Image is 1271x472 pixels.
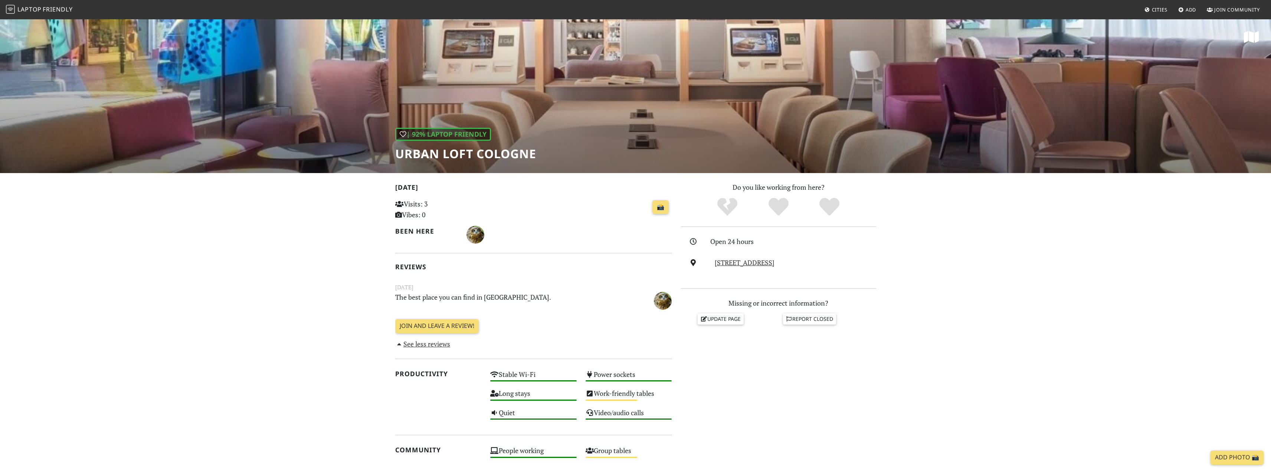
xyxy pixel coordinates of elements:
div: Definitely! [804,197,855,217]
div: Yes [753,197,804,217]
a: Add Photo 📸 [1211,450,1264,465]
h2: Reviews [395,263,672,271]
div: Long stays [486,387,581,406]
h2: Productivity [395,370,482,378]
span: Friendly [43,5,72,13]
span: Laptop [17,5,42,13]
div: Group tables [581,445,677,463]
h2: [DATE] [395,183,672,194]
a: Cities [1141,3,1170,16]
a: 📸 [652,200,669,214]
a: Join and leave a review! [395,319,479,333]
a: Update page [698,313,744,325]
p: Visits: 3 Vibes: 0 [395,199,482,220]
p: Missing or incorrect information? [681,298,876,309]
p: Do you like working from here? [681,182,876,193]
h2: Been here [395,227,458,235]
img: LaptopFriendly [6,5,15,14]
span: Join Community [1214,6,1260,13]
span: Максим Сабянин [654,295,672,304]
div: | 92% Laptop Friendly [395,128,491,141]
p: The best place you can find in [GEOGRAPHIC_DATA]. [391,292,629,309]
div: No [702,197,753,217]
div: Work-friendly tables [581,387,677,406]
span: Максим Сабянин [466,230,484,238]
a: [STREET_ADDRESS] [715,258,774,267]
div: Quiet [486,407,581,426]
a: Join Community [1204,3,1263,16]
a: See less reviews [395,339,451,348]
small: [DATE] [391,283,677,292]
a: LaptopFriendly LaptopFriendly [6,3,73,16]
span: Add [1186,6,1196,13]
a: Add [1175,3,1199,16]
img: 2954-maksim.jpg [654,292,672,310]
img: 2954-maksim.jpg [466,226,484,244]
div: Video/audio calls [581,407,677,426]
h1: URBAN LOFT Cologne [395,147,536,161]
div: People working [486,445,581,463]
span: Cities [1152,6,1167,13]
div: Open 24 hours [710,236,880,247]
a: Report closed [783,313,836,325]
div: Stable Wi-Fi [486,368,581,387]
div: Power sockets [581,368,677,387]
h2: Community [395,446,482,454]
